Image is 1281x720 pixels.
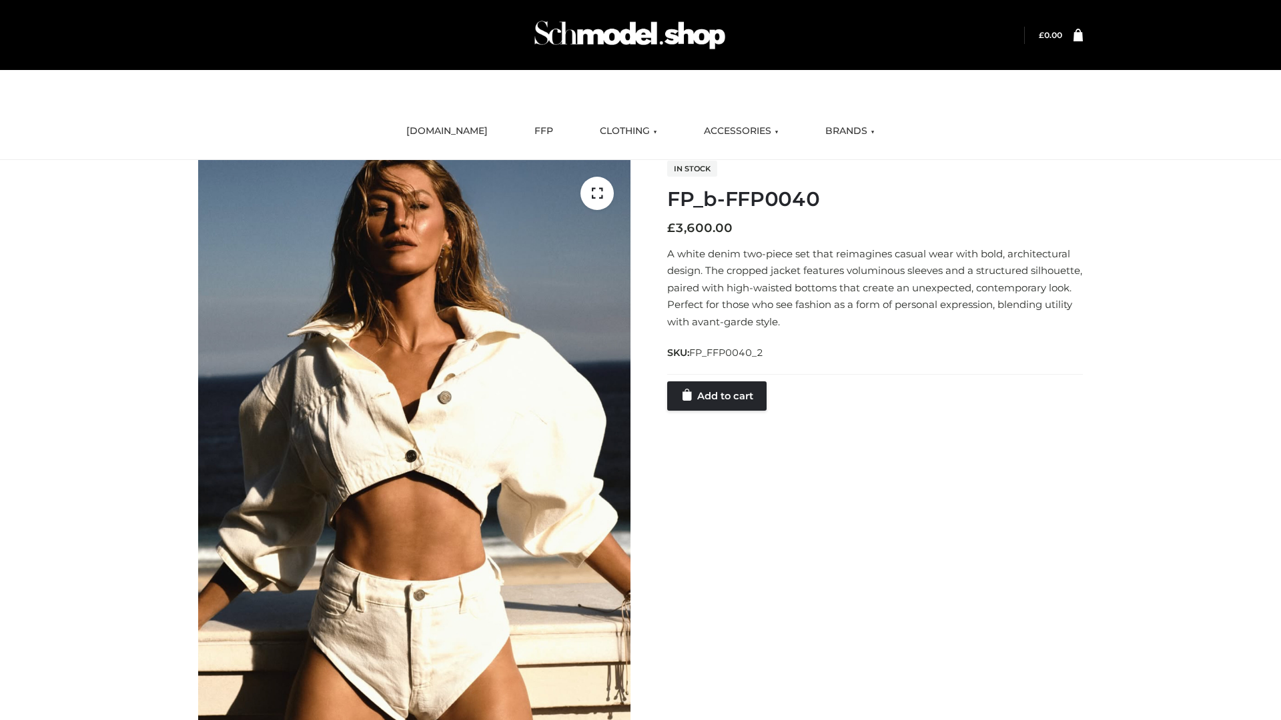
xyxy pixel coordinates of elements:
span: SKU: [667,345,765,361]
span: £ [667,221,675,235]
a: ACCESSORIES [694,117,789,146]
a: FFP [524,117,563,146]
a: BRANDS [815,117,885,146]
h1: FP_b-FFP0040 [667,187,1083,211]
p: A white denim two-piece set that reimagines casual wear with bold, architectural design. The crop... [667,245,1083,331]
span: FP_FFP0040_2 [689,347,763,359]
span: In stock [667,161,717,177]
bdi: 0.00 [1039,30,1062,40]
a: [DOMAIN_NAME] [396,117,498,146]
bdi: 3,600.00 [667,221,733,235]
a: £0.00 [1039,30,1062,40]
a: Add to cart [667,381,767,411]
span: £ [1039,30,1044,40]
a: CLOTHING [590,117,667,146]
img: Schmodel Admin 964 [530,9,730,61]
